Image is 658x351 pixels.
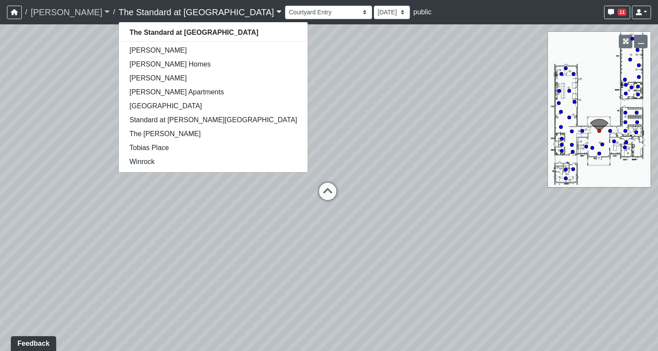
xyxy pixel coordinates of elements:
a: [PERSON_NAME] [119,71,307,85]
span: public [413,8,432,16]
strong: The Standard at [GEOGRAPHIC_DATA] [129,29,258,36]
a: The [PERSON_NAME] [119,127,307,141]
a: [PERSON_NAME] [119,43,307,57]
a: [PERSON_NAME] [30,3,110,21]
span: 11 [618,9,626,16]
iframe: Ybug feedback widget [7,334,60,351]
span: / [110,3,118,21]
a: The Standard at [GEOGRAPHIC_DATA] [118,3,281,21]
a: Tobias Place [119,141,307,155]
a: Winrock [119,155,307,169]
button: 11 [604,6,630,19]
a: The Standard at [GEOGRAPHIC_DATA] [119,26,307,40]
a: Standard at [PERSON_NAME][GEOGRAPHIC_DATA] [119,113,307,127]
a: [PERSON_NAME] Apartments [119,85,307,99]
span: / [22,3,30,21]
a: [GEOGRAPHIC_DATA] [119,99,307,113]
a: [PERSON_NAME] Homes [119,57,307,71]
div: The Standard at [GEOGRAPHIC_DATA] [118,22,308,173]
